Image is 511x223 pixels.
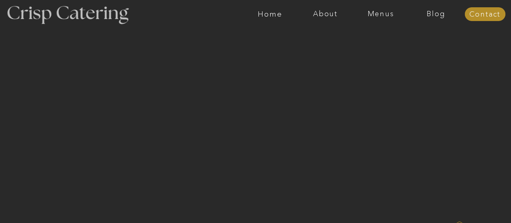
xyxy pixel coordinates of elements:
[465,11,505,19] a: Contact
[408,10,464,18] a: Blog
[353,10,408,18] a: Menus
[242,10,298,18] a: Home
[298,10,353,18] a: About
